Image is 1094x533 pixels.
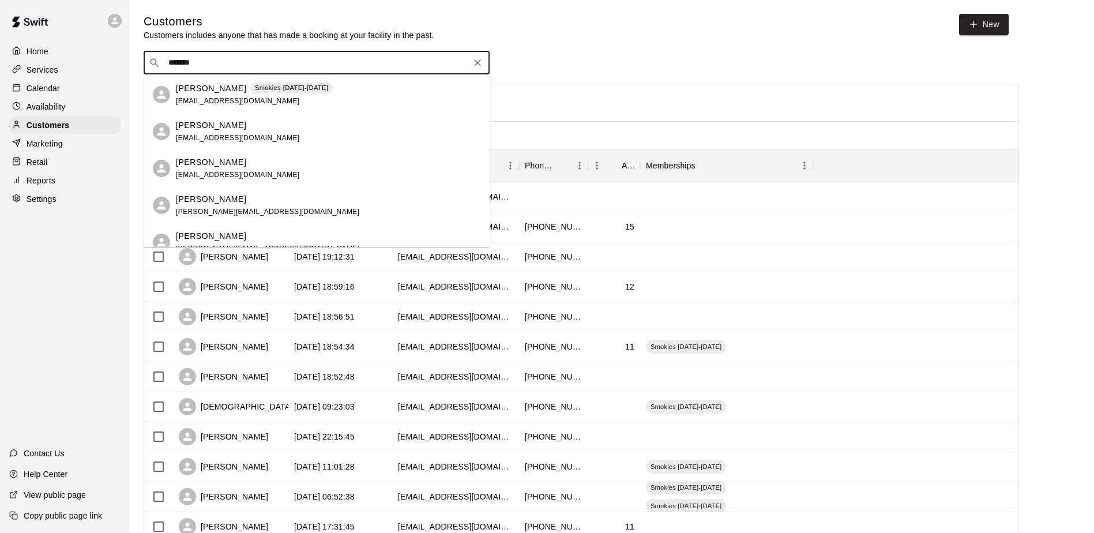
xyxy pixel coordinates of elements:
div: 11 [625,341,634,352]
div: Settings [9,190,121,208]
a: Calendar [9,80,121,97]
div: 2025-08-12 09:23:03 [294,401,355,412]
p: View public page [24,489,86,501]
div: katieleighperkins@gmail.com [398,251,513,262]
div: kdbradford20@gmail.com [398,401,513,412]
p: Customers includes anyone that has made a booking at your facility in the past. [144,29,434,41]
div: Smokies [DATE]-[DATE] [646,481,726,494]
div: [DEMOGRAPHIC_DATA][PERSON_NAME] [179,398,360,415]
p: Smokies [DATE]-[DATE] [255,83,328,93]
div: Memberships [640,149,813,182]
div: [PERSON_NAME] [179,308,268,325]
div: [PERSON_NAME] [179,338,268,355]
div: jenniferphillips7801@gmail.com [398,311,513,322]
div: Brandon Hughes [153,86,170,103]
div: Phone Number [525,149,555,182]
div: +14236538260 [525,251,582,262]
button: Menu [796,157,813,174]
div: [PERSON_NAME] [179,458,268,475]
div: +14235950637 [525,341,582,352]
button: Sort [696,157,712,174]
div: +14235965185 [525,431,582,442]
h5: Customers [144,14,434,29]
span: Smokies [DATE]-[DATE] [646,483,726,492]
div: Smokies [DATE]-[DATE] [646,499,726,513]
span: Smokies [DATE]-[DATE] [646,462,726,471]
div: Smokies [DATE]-[DATE] [646,460,726,474]
div: [PERSON_NAME] [179,248,268,265]
p: Retail [27,156,48,168]
div: +14234130357 [525,491,582,502]
div: Age [622,149,634,182]
p: [PERSON_NAME] [176,230,246,242]
p: Marketing [27,138,63,149]
button: Menu [588,157,606,174]
p: Home [27,46,48,57]
a: Customers [9,117,121,134]
span: Smokies [DATE]-[DATE] [646,402,726,411]
a: Marketing [9,135,121,152]
div: 2025-08-11 11:01:28 [294,461,355,472]
div: brandon mason [153,160,170,177]
div: 2025-08-12 18:54:34 [294,341,355,352]
a: Services [9,61,121,78]
span: Smokies [DATE]-[DATE] [646,501,726,511]
p: Settings [27,193,57,205]
button: Sort [606,157,622,174]
p: [PERSON_NAME] [176,119,246,132]
div: 2025-08-12 18:56:51 [294,311,355,322]
a: Availability [9,98,121,115]
button: Sort [555,157,571,174]
div: Phone Number [519,149,588,182]
div: campbellsautobody1@yahoo.com [398,371,513,382]
p: Copy public page link [24,510,102,521]
button: Menu [571,157,588,174]
div: [PERSON_NAME] [179,368,268,385]
div: Brandon Waters [153,123,170,140]
div: 11 [625,521,634,532]
div: prbyamymckenzie@yahoo.com [398,341,513,352]
p: Help Center [24,468,67,480]
div: 15 [625,221,634,232]
div: kelseybeck0@gmail.com [398,461,513,472]
p: Availability [27,101,66,112]
div: 2025-08-11 06:52:38 [294,491,355,502]
div: scsettle@comcast.net [398,431,513,442]
div: 2025-08-12 18:59:16 [294,281,355,292]
p: [PERSON_NAME] [176,156,246,168]
div: Memberships [646,149,696,182]
div: 12 [625,281,634,292]
button: Menu [502,157,519,174]
span: [PERSON_NAME][EMAIL_ADDRESS][DOMAIN_NAME] [176,245,359,253]
div: Email [392,149,519,182]
div: jcrawford22@gmail.com [398,521,513,532]
div: Age [588,149,640,182]
p: Reports [27,175,55,186]
a: Home [9,43,121,60]
div: +14234132251 [525,521,582,532]
div: 2025-08-11 22:15:45 [294,431,355,442]
span: [EMAIL_ADDRESS][DOMAIN_NAME] [176,97,300,105]
span: [EMAIL_ADDRESS][DOMAIN_NAME] [176,171,300,179]
div: +12173415662 [525,371,582,382]
div: Brandon Tankersley [153,197,170,214]
a: Reports [9,172,121,189]
div: 2025-08-10 17:31:45 [294,521,355,532]
p: Customers [27,119,69,131]
p: Contact Us [24,448,65,459]
div: Smokies [DATE]-[DATE] [646,400,726,414]
p: Services [27,64,58,76]
a: New [959,14,1009,35]
div: +14237189889 [525,461,582,472]
div: +13215365699 [525,311,582,322]
div: [PERSON_NAME] [179,428,268,445]
p: [PERSON_NAME] [176,82,246,95]
a: Retail [9,153,121,171]
div: 2025-08-12 18:52:48 [294,371,355,382]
